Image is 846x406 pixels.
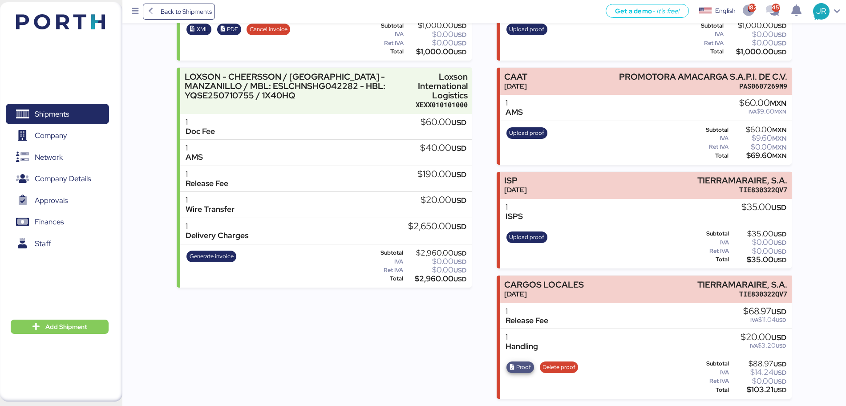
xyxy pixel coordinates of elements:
div: Subtotal [370,250,403,256]
div: $0.00 [731,378,786,385]
span: Add Shipment [45,321,87,332]
div: TIERRAMARAIRE, S.A. [697,176,787,185]
div: English [715,6,736,16]
span: IVA [749,108,757,115]
button: Generate invoice [186,251,236,262]
div: 1 [186,195,235,205]
span: Company Details [35,172,91,185]
div: Subtotal [690,23,724,29]
span: Proof [516,362,531,372]
div: XEXX010101000 [416,100,468,110]
span: Shipments [35,108,69,121]
span: USD [453,39,466,47]
span: USD [773,256,786,264]
div: Loxson International Logistics [416,72,468,100]
span: Upload proof [509,232,544,242]
span: USD [451,143,466,153]
div: $68.97 [743,307,786,317]
span: USD [773,369,786,377]
span: USD [453,275,466,283]
span: Network [35,151,63,164]
div: $0.00 [405,31,466,38]
span: USD [451,118,466,127]
button: XML [186,24,211,35]
div: $9.60 [730,135,786,142]
span: Upload proof [509,128,544,138]
span: Generate invoice [190,252,234,261]
button: Cancel invoice [247,24,290,35]
div: 1 [186,222,248,231]
a: Network [6,147,109,167]
span: XML [197,24,209,34]
div: $60.00 [730,126,786,133]
div: $190.00 [417,170,466,179]
div: $20.00 [421,195,466,205]
div: $1,000.00 [405,22,466,29]
span: USD [453,258,466,266]
a: Staff [6,233,109,254]
div: $69.60 [730,152,786,159]
div: $0.00 [725,40,786,46]
div: Total [370,276,403,282]
button: Upload proof [506,127,547,139]
span: USD [773,239,786,247]
div: Subtotal [370,23,404,29]
div: IVA [370,31,404,37]
a: Company Details [6,169,109,189]
a: Finances [6,212,109,232]
a: Approvals [6,190,109,211]
div: $0.00 [725,31,786,38]
div: Release Fee [506,316,548,325]
div: 1 [506,203,523,212]
div: $3.20 [741,342,786,349]
button: Proof [506,361,534,373]
span: PDF [227,24,238,34]
span: USD [776,317,786,324]
span: USD [771,333,786,342]
div: Ret IVA [690,248,729,254]
span: MXN [772,134,786,142]
a: Shipments [6,104,109,124]
button: Menu [128,4,143,19]
span: USD [773,378,786,386]
div: $0.00 [730,144,786,150]
span: USD [453,266,466,274]
span: USD [453,48,466,56]
button: Delete proof [540,361,579,373]
div: IVA [690,240,729,246]
span: USD [773,360,786,368]
div: $0.00 [731,239,786,246]
span: Finances [35,215,64,228]
span: USD [453,249,466,257]
div: $35.00 [741,203,786,212]
span: USD [773,22,786,30]
div: $0.00 [731,248,786,255]
div: $14.24 [731,369,786,376]
div: 1 [506,307,548,316]
span: USD [773,48,786,56]
div: Subtotal [690,231,729,237]
div: $0.00 [405,267,467,273]
div: $88.97 [731,361,786,367]
div: 1 [186,143,203,153]
div: Ret IVA [690,144,729,150]
div: Delivery Charges [186,231,248,240]
div: $1,000.00 [725,49,786,55]
div: [DATE] [504,289,584,299]
div: $11.04 [743,317,786,323]
span: Cancel invoice [250,24,287,34]
span: Delete proof [542,362,575,372]
span: USD [451,170,466,179]
span: MXN [772,126,786,134]
div: IVA [690,31,724,37]
span: USD [771,203,786,212]
span: MXN [772,152,786,160]
span: MXN [770,98,786,108]
div: 1 [186,170,228,179]
div: Ret IVA [690,40,724,46]
div: AMS [186,153,203,162]
button: Upload proof [506,231,547,243]
div: IVA [370,259,403,265]
div: $0.00 [405,40,466,46]
div: IVA [690,369,729,376]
